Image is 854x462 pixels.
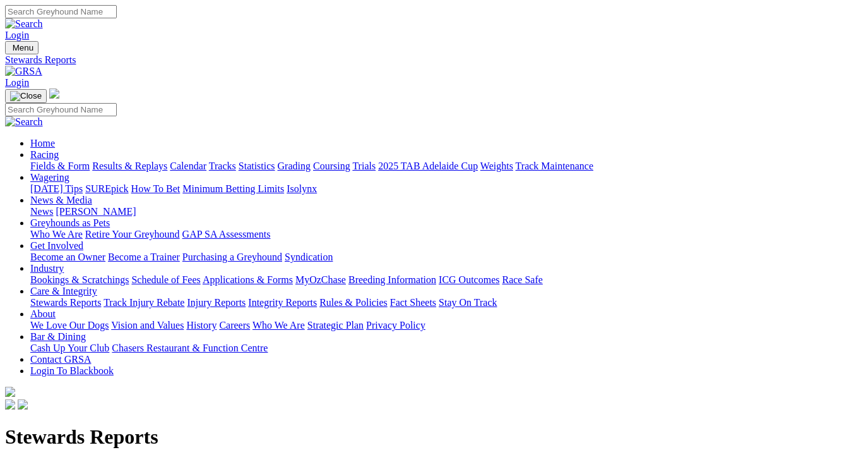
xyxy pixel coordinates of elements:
[30,183,849,195] div: Wagering
[131,183,181,194] a: How To Bet
[30,149,59,160] a: Racing
[30,263,64,274] a: Industry
[30,343,849,354] div: Bar & Dining
[186,320,216,331] a: History
[30,229,83,240] a: Who We Are
[30,217,110,228] a: Greyhounds as Pets
[352,161,376,171] a: Trials
[313,161,350,171] a: Coursing
[182,183,284,194] a: Minimum Betting Limits
[92,161,167,171] a: Results & Replays
[378,161,478,171] a: 2025 TAB Adelaide Cup
[252,320,305,331] a: Who We Are
[439,274,499,285] a: ICG Outcomes
[30,206,849,217] div: News & Media
[295,274,346,285] a: MyOzChase
[366,320,425,331] a: Privacy Policy
[203,274,293,285] a: Applications & Forms
[307,320,364,331] a: Strategic Plan
[5,399,15,410] img: facebook.svg
[30,172,69,183] a: Wagering
[5,18,43,30] img: Search
[30,320,109,331] a: We Love Our Dogs
[285,252,333,262] a: Syndication
[5,54,849,66] a: Stewards Reports
[209,161,236,171] a: Tracks
[502,274,542,285] a: Race Safe
[30,206,53,217] a: News
[319,297,388,308] a: Rules & Policies
[30,161,849,172] div: Racing
[30,320,849,331] div: About
[13,43,33,52] span: Menu
[170,161,206,171] a: Calendar
[30,286,97,296] a: Care & Integrity
[5,41,39,54] button: Toggle navigation
[516,161,593,171] a: Track Maintenance
[104,297,184,308] a: Track Injury Rebate
[5,30,29,40] a: Login
[85,183,128,194] a: SUREpick
[5,5,117,18] input: Search
[30,274,849,286] div: Industry
[30,297,849,308] div: Care & Integrity
[30,365,114,376] a: Login To Blackbook
[30,195,92,205] a: News & Media
[182,229,271,240] a: GAP SA Assessments
[278,161,311,171] a: Grading
[111,320,184,331] a: Vision and Values
[480,161,513,171] a: Weights
[30,331,86,342] a: Bar & Dining
[112,343,268,353] a: Chasers Restaurant & Function Centre
[439,297,497,308] a: Stay On Track
[30,297,101,308] a: Stewards Reports
[30,240,83,251] a: Get Involved
[187,297,246,308] a: Injury Reports
[30,183,83,194] a: [DATE] Tips
[5,116,43,128] img: Search
[5,89,47,103] button: Toggle navigation
[248,297,317,308] a: Integrity Reports
[182,252,282,262] a: Purchasing a Greyhound
[30,229,849,240] div: Greyhounds as Pets
[10,91,42,101] img: Close
[348,274,436,285] a: Breeding Information
[30,161,90,171] a: Fields & Form
[5,77,29,88] a: Login
[30,138,55,149] a: Home
[5,387,15,397] img: logo-grsa-white.png
[5,103,117,116] input: Search
[30,274,129,285] a: Bookings & Scratchings
[85,229,180,240] a: Retire Your Greyhound
[49,88,59,99] img: logo-grsa-white.png
[30,354,91,365] a: Contact GRSA
[287,183,317,194] a: Isolynx
[5,66,42,77] img: GRSA
[390,297,436,308] a: Fact Sheets
[5,425,849,449] h1: Stewards Reports
[30,252,105,262] a: Become an Owner
[30,308,56,319] a: About
[30,343,109,353] a: Cash Up Your Club
[18,399,28,410] img: twitter.svg
[30,252,849,263] div: Get Involved
[219,320,250,331] a: Careers
[239,161,275,171] a: Statistics
[131,274,200,285] a: Schedule of Fees
[108,252,180,262] a: Become a Trainer
[56,206,136,217] a: [PERSON_NAME]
